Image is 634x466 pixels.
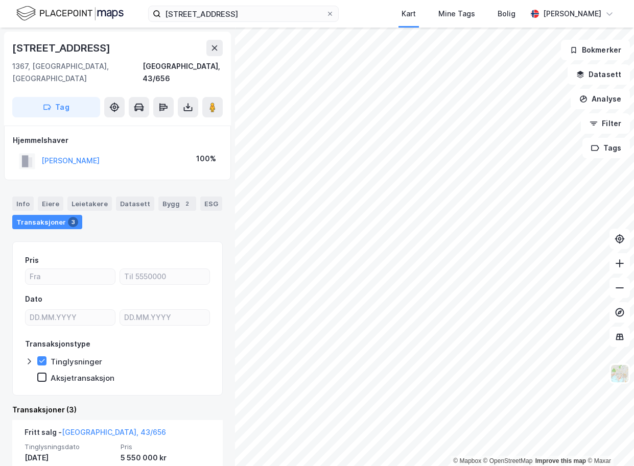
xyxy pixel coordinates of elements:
[12,97,100,117] button: Tag
[26,310,115,325] input: DD.MM.YYYY
[12,197,34,211] div: Info
[571,89,630,109] button: Analyse
[25,443,114,451] span: Tinglysningsdato
[535,457,586,464] a: Improve this map
[121,443,210,451] span: Pris
[583,417,634,466] iframe: Chat Widget
[38,197,63,211] div: Eiere
[438,8,475,20] div: Mine Tags
[26,269,115,284] input: Fra
[200,197,222,211] div: ESG
[498,8,515,20] div: Bolig
[12,404,223,416] div: Transaksjoner (3)
[16,5,124,22] img: logo.f888ab2527a4732fd821a326f86c7f29.svg
[581,113,630,134] button: Filter
[51,357,102,366] div: Tinglysninger
[583,417,634,466] div: Kontrollprogram for chat
[182,199,192,209] div: 2
[143,60,223,85] div: [GEOGRAPHIC_DATA], 43/656
[116,197,154,211] div: Datasett
[582,138,630,158] button: Tags
[68,217,78,227] div: 3
[161,6,326,21] input: Søk på adresse, matrikkel, gårdeiere, leietakere eller personer
[121,452,210,464] div: 5 550 000 kr
[561,40,630,60] button: Bokmerker
[158,197,196,211] div: Bygg
[483,457,533,464] a: OpenStreetMap
[402,8,416,20] div: Kart
[25,426,166,443] div: Fritt salg -
[453,457,481,464] a: Mapbox
[25,452,114,464] div: [DATE]
[12,60,143,85] div: 1367, [GEOGRAPHIC_DATA], [GEOGRAPHIC_DATA]
[196,153,216,165] div: 100%
[568,64,630,85] button: Datasett
[12,40,112,56] div: [STREET_ADDRESS]
[62,428,166,436] a: [GEOGRAPHIC_DATA], 43/656
[543,8,601,20] div: [PERSON_NAME]
[67,197,112,211] div: Leietakere
[610,364,629,383] img: Z
[25,338,90,350] div: Transaksjonstype
[120,269,209,284] input: Til 5550000
[120,310,209,325] input: DD.MM.YYYY
[25,254,39,266] div: Pris
[13,134,222,146] div: Hjemmelshaver
[25,293,42,305] div: Dato
[12,215,82,229] div: Transaksjoner
[51,373,114,383] div: Aksjetransaksjon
